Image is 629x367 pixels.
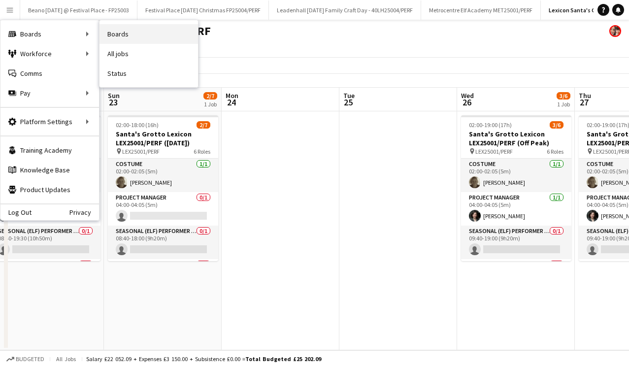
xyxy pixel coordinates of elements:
[343,91,355,100] span: Tue
[461,159,571,192] app-card-role: Costume1/102:00-02:05 (5m)[PERSON_NAME]
[122,148,160,155] span: LEX25001/PERF
[203,92,217,100] span: 2/7
[194,148,210,155] span: 6 Roles
[461,91,474,100] span: Wed
[226,91,238,100] span: Mon
[0,140,99,160] a: Training Academy
[475,148,513,155] span: LEX25001/PERF
[461,115,571,261] app-job-card: 02:00-19:00 (17h)3/6Santa's Grotto Lexicon LEX25001/PERF (Off Peak) LEX25001/PERF6 RolesCostume1/...
[547,148,563,155] span: 6 Roles
[0,44,99,64] div: Workforce
[108,159,218,192] app-card-role: Costume1/102:00-02:05 (5m)[PERSON_NAME]
[0,24,99,44] div: Boards
[557,92,570,100] span: 3/6
[0,112,99,132] div: Platform Settings
[69,208,99,216] a: Privacy
[108,115,218,261] app-job-card: 02:00-18:00 (16h)2/7Santa's Grotto Lexicon LEX25001/PERF ([DATE]) LEX25001/PERF6 RolesCostume1/10...
[0,83,99,103] div: Pay
[16,356,44,363] span: Budgeted
[579,91,591,100] span: Thu
[108,259,218,293] app-card-role: Seasonal (Elf Merch)0/1
[550,121,563,129] span: 3/6
[204,100,217,108] div: 1 Job
[108,192,218,226] app-card-role: Project Manager0/104:00-04:05 (5m)
[269,0,421,20] button: Leadenhall [DATE] Family Craft Day - 40LH25004/PERF
[577,97,591,108] span: 27
[245,355,321,363] span: Total Budgeted £25 202.09
[116,121,159,129] span: 02:00-18:00 (16h)
[342,97,355,108] span: 25
[461,226,571,259] app-card-role: Seasonal (Elf) Performer Manager0/109:40-19:00 (9h20m)
[54,355,78,363] span: All jobs
[137,0,269,20] button: Festival Place [DATE] Christmas FP25004/PERF
[99,24,198,44] a: Boards
[20,0,137,20] button: Beano [DATE] @ Festival Place - FP25003
[461,259,571,293] app-card-role: Seasonal (Elf Merch)0/1
[108,226,218,259] app-card-role: Seasonal (Elf) Performer Manager0/108:40-18:00 (9h20m)
[0,180,99,200] a: Product Updates
[99,64,198,83] a: Status
[99,44,198,64] a: All jobs
[421,0,541,20] button: Metrocentre Elf Academy MET25001/PERF
[108,130,218,147] h3: Santa's Grotto Lexicon LEX25001/PERF ([DATE])
[197,121,210,129] span: 2/7
[224,97,238,108] span: 24
[609,25,621,37] app-user-avatar: Performer Department
[461,192,571,226] app-card-role: Project Manager1/104:00-04:05 (5m)[PERSON_NAME]
[5,354,46,365] button: Budgeted
[0,64,99,83] a: Comms
[0,160,99,180] a: Knowledge Base
[469,121,512,129] span: 02:00-19:00 (17h)
[460,97,474,108] span: 26
[108,91,120,100] span: Sun
[461,130,571,147] h3: Santa's Grotto Lexicon LEX25001/PERF (Off Peak)
[106,97,120,108] span: 23
[557,100,570,108] div: 1 Job
[0,208,32,216] a: Log Out
[86,355,321,363] div: Salary £22 052.09 + Expenses £3 150.00 + Subsistence £0.00 =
